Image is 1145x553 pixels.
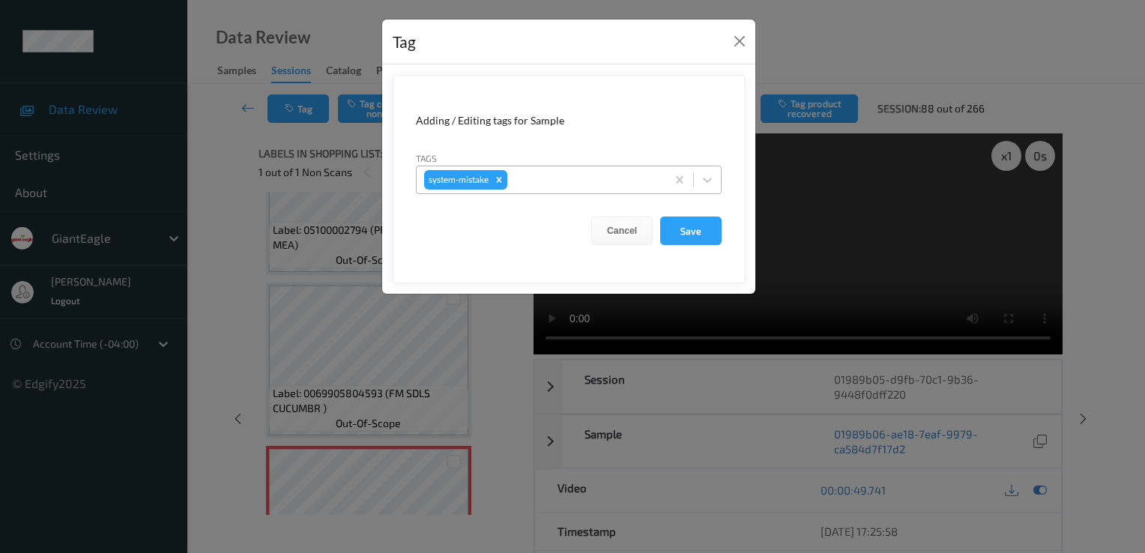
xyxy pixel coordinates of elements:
[393,30,416,54] div: Tag
[660,217,722,245] button: Save
[491,170,507,190] div: Remove system-mistake
[424,170,491,190] div: system-mistake
[416,113,722,128] div: Adding / Editing tags for Sample
[729,31,750,52] button: Close
[416,151,437,165] label: Tags
[591,217,653,245] button: Cancel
